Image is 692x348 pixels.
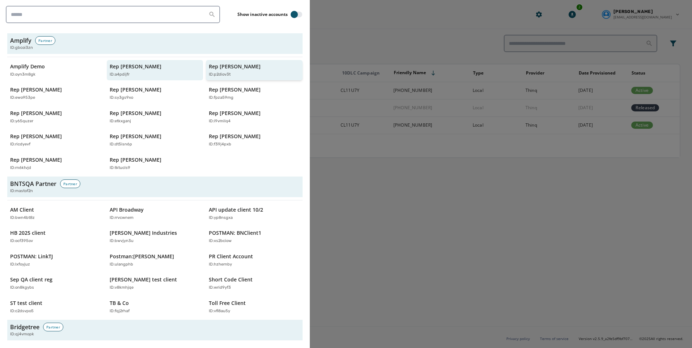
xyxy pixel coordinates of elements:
[206,107,303,127] button: Rep [PERSON_NAME]ID:i9vmilq4
[206,297,303,317] button: Toll Free ClientID:vfi8au5y
[107,226,203,247] button: [PERSON_NAME] IndustriesID:bwvjyn3u
[110,308,130,314] p: ID: fqj2rhaf
[7,297,104,317] button: ST test clientID:c2dsvpo5
[43,323,63,331] div: Partner
[107,153,203,174] button: Rep [PERSON_NAME]ID:tktucls9
[209,95,233,101] p: ID: fpza59mg
[10,110,62,117] p: Rep [PERSON_NAME]
[10,323,39,331] h3: Bridgetree
[7,33,303,54] button: AmplifyPartnerID:gbcoi3zn
[110,63,161,70] p: Rep [PERSON_NAME]
[10,72,35,78] p: ID: oyn3m8gk
[110,238,134,244] p: ID: bwvjyn3u
[10,118,33,124] p: ID: y65quzer
[209,72,231,78] p: ID: p2diov3t
[110,262,133,268] p: ID: ulangphb
[209,229,261,237] p: POSTMAN: BNClient1
[10,133,62,140] p: Rep [PERSON_NAME]
[10,165,31,171] p: ID: rn6ktvjd
[7,273,104,294] button: Sep QA client regID:on8kgybs
[7,203,104,224] button: AM ClientID:bwn4bt8z
[110,141,132,148] p: ID: dt5isn6p
[206,130,303,150] button: Rep [PERSON_NAME]ID:f39j4pxb
[110,300,129,307] p: TB & Co
[209,262,232,268] p: ID: hzhernby
[110,229,177,237] p: [PERSON_NAME] Industries
[10,331,34,338] span: ID: qj4vmopk
[7,153,104,174] button: Rep [PERSON_NAME]ID:rn6ktvjd
[35,36,55,45] div: Partner
[7,250,104,271] button: POSTMAN: LinkTJID:lxfoyjuz
[107,107,203,127] button: Rep [PERSON_NAME]ID:etkxganj
[7,226,104,247] button: HB 2025 clientID:ocf395ov
[206,226,303,247] button: POSTMAN: BNClient1ID:xs2bciow
[209,133,261,140] p: Rep [PERSON_NAME]
[110,156,161,164] p: Rep [PERSON_NAME]
[107,83,203,104] button: Rep [PERSON_NAME]ID:sy3gs9xo
[209,253,253,260] p: PR Client Account
[110,276,177,283] p: [PERSON_NAME] test client
[209,86,261,93] p: Rep [PERSON_NAME]
[10,229,46,237] p: HB 2025 client
[209,215,233,221] p: ID: yp8nsgxa
[107,250,203,271] button: Postman:[PERSON_NAME]ID:ulangphb
[110,285,134,291] p: ID: v8kmhjqe
[110,215,134,221] p: ID: rrvcwnem
[10,86,62,93] p: Rep [PERSON_NAME]
[7,60,104,81] button: Amplify DemoID:oyn3m8gk
[10,308,34,314] p: ID: c2dsvpo5
[206,273,303,294] button: Short Code ClientID:wrid9yf3
[107,130,203,150] button: Rep [PERSON_NAME]ID:dt5isn6p
[110,206,144,213] p: API Broadway
[107,60,203,81] button: Rep [PERSON_NAME]ID:a4pdijfr
[107,273,203,294] button: [PERSON_NAME] test clientID:v8kmhjqe
[110,118,131,124] p: ID: etkxganj
[10,300,42,307] p: ST test client
[110,253,174,260] p: Postman:[PERSON_NAME]
[209,206,263,213] p: API update client 10/2
[110,110,161,117] p: Rep [PERSON_NAME]
[7,177,303,197] button: BNTSQA PartnerPartnerID:mastof2n
[237,12,288,17] label: Show inactive accounts
[206,60,303,81] button: Rep [PERSON_NAME]ID:p2diov3t
[209,118,231,124] p: ID: i9vmilq4
[10,45,33,51] span: ID: gbcoi3zn
[209,238,232,244] p: ID: xs2bciow
[7,83,104,104] button: Rep [PERSON_NAME]ID:ewo953pe
[10,285,34,291] p: ID: on8kgybs
[10,262,30,268] p: ID: lxfoyjuz
[110,86,161,93] p: Rep [PERSON_NAME]
[206,250,303,271] button: PR Client AccountID:hzhernby
[209,110,261,117] p: Rep [PERSON_NAME]
[7,107,104,127] button: Rep [PERSON_NAME]ID:y65quzer
[10,179,56,188] h3: BNTSQA Partner
[107,297,203,317] button: TB & CoID:fqj2rhaf
[209,63,261,70] p: Rep [PERSON_NAME]
[60,179,80,188] div: Partner
[7,130,104,150] button: Rep [PERSON_NAME]ID:ricdyevf
[10,36,31,45] h3: Amplify
[10,141,30,148] p: ID: ricdyevf
[107,203,203,224] button: API BroadwayID:rrvcwnem
[10,156,62,164] p: Rep [PERSON_NAME]
[10,188,33,194] span: ID: mastof2n
[110,133,161,140] p: Rep [PERSON_NAME]
[110,72,130,78] p: ID: a4pdijfr
[209,285,231,291] p: ID: wrid9yf3
[10,95,35,101] p: ID: ewo953pe
[110,165,130,171] p: ID: tktucls9
[209,276,253,283] p: Short Code Client
[206,83,303,104] button: Rep [PERSON_NAME]ID:fpza59mg
[10,238,33,244] p: ID: ocf395ov
[10,206,34,213] p: AM Client
[10,253,53,260] p: POSTMAN: LinkTJ
[10,215,35,221] p: ID: bwn4bt8z
[110,95,133,101] p: ID: sy3gs9xo
[209,141,231,148] p: ID: f39j4pxb
[209,308,230,314] p: ID: vfi8au5y
[10,63,45,70] p: Amplify Demo
[206,203,303,224] button: API update client 10/2ID:yp8nsgxa
[10,276,52,283] p: Sep QA client reg
[7,320,303,340] button: BridgetreePartnerID:qj4vmopk
[209,300,246,307] p: Toll Free Client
